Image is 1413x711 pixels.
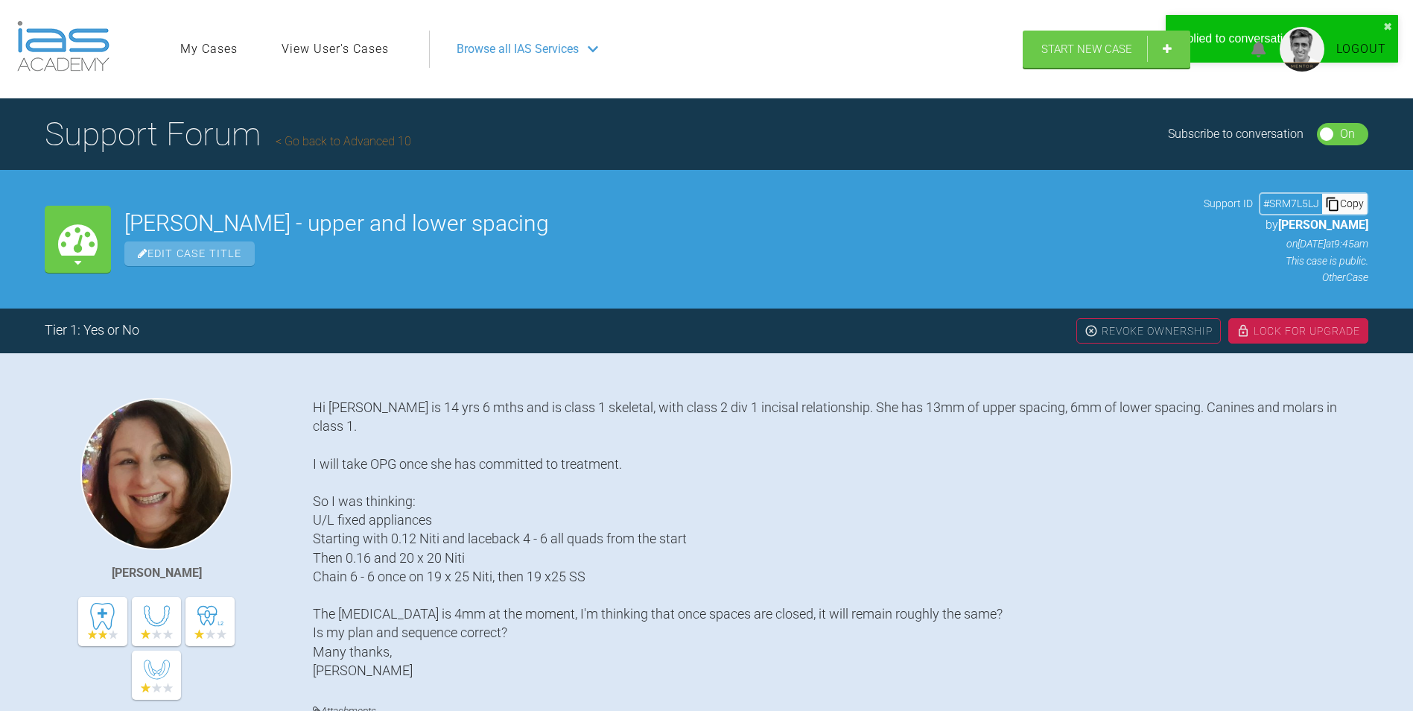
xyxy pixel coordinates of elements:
[1322,194,1367,213] div: Copy
[124,241,255,266] span: Edit Case Title
[1085,324,1098,338] img: close.456c75e0.svg
[1168,124,1304,144] div: Subscribe to conversation
[1336,39,1386,59] a: Logout
[1023,31,1190,68] a: Start New Case
[276,134,411,148] a: Go back to Advanced 10
[1076,318,1221,344] div: Revoke Ownership
[1204,253,1368,269] p: This case is public.
[313,398,1368,680] div: Hi [PERSON_NAME] is 14 yrs 6 mths and is class 1 skeletal, with class 2 div 1 incisal relationshi...
[124,212,1190,235] h2: [PERSON_NAME] - upper and lower spacing
[1280,27,1324,72] img: profile.png
[1236,324,1250,338] img: lock.6dc949b6.svg
[1340,124,1355,144] div: On
[1204,195,1253,212] span: Support ID
[1204,215,1368,235] p: by
[1041,42,1132,56] span: Start New Case
[1228,318,1368,344] div: Lock For Upgrade
[1260,195,1322,212] div: # SRM7L5LJ
[80,398,232,550] img: Lana Gilchrist
[1278,218,1368,232] span: [PERSON_NAME]
[45,108,411,160] h1: Support Forum
[457,39,579,59] span: Browse all IAS Services
[282,39,389,59] a: View User's Cases
[180,39,238,59] a: My Cases
[1204,236,1368,252] p: on [DATE] at 9:45am
[45,320,139,341] div: Tier 1: Yes or No
[17,21,109,72] img: logo-light.3e3ef733.png
[112,563,202,583] div: [PERSON_NAME]
[1204,269,1368,285] p: Other Case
